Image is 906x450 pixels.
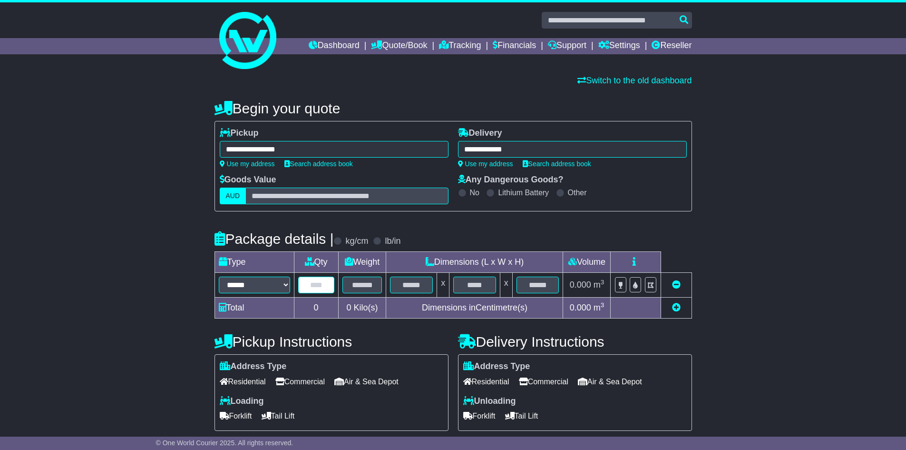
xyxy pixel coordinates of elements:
label: Pickup [220,128,259,139]
label: No [470,188,479,197]
a: Quote/Book [371,38,427,54]
label: Any Dangerous Goods? [458,175,564,185]
span: m [594,303,604,312]
td: Qty [294,252,338,273]
a: Tracking [439,38,481,54]
td: Volume [563,252,611,273]
span: Forklift [463,409,496,423]
label: Lithium Battery [498,188,549,197]
td: Dimensions (L x W x H) [386,252,563,273]
label: Unloading [463,396,516,407]
a: Search address book [523,160,591,168]
label: Address Type [220,361,287,372]
span: Tail Lift [505,409,538,423]
a: Support [548,38,586,54]
span: Commercial [519,374,568,389]
span: Air & Sea Depot [578,374,642,389]
span: Air & Sea Depot [334,374,399,389]
label: AUD [220,188,246,204]
span: 0 [346,303,351,312]
a: Search address book [284,160,353,168]
label: Loading [220,396,264,407]
label: kg/cm [345,236,368,247]
span: m [594,280,604,290]
td: x [500,273,512,298]
td: 0 [294,298,338,319]
h4: Delivery Instructions [458,334,692,350]
a: Dashboard [309,38,360,54]
a: Financials [493,38,536,54]
span: 0.000 [570,280,591,290]
a: Reseller [652,38,692,54]
span: 0.000 [570,303,591,312]
td: Dimensions in Centimetre(s) [386,298,563,319]
span: Tail Lift [262,409,295,423]
td: Total [214,298,294,319]
h4: Pickup Instructions [214,334,448,350]
label: lb/in [385,236,400,247]
td: Type [214,252,294,273]
label: Delivery [458,128,502,139]
span: Residential [220,374,266,389]
span: Commercial [275,374,325,389]
h4: Package details | [214,231,334,247]
a: Add new item [672,303,681,312]
span: Residential [463,374,509,389]
a: Settings [598,38,640,54]
h4: Begin your quote [214,100,692,116]
a: Remove this item [672,280,681,290]
td: x [437,273,449,298]
span: © One World Courier 2025. All rights reserved. [156,439,293,447]
sup: 3 [601,279,604,286]
a: Use my address [220,160,275,168]
td: Weight [338,252,386,273]
span: Forklift [220,409,252,423]
label: Goods Value [220,175,276,185]
label: Other [568,188,587,197]
sup: 3 [601,301,604,309]
label: Address Type [463,361,530,372]
td: Kilo(s) [338,298,386,319]
a: Use my address [458,160,513,168]
a: Switch to the old dashboard [577,76,692,85]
